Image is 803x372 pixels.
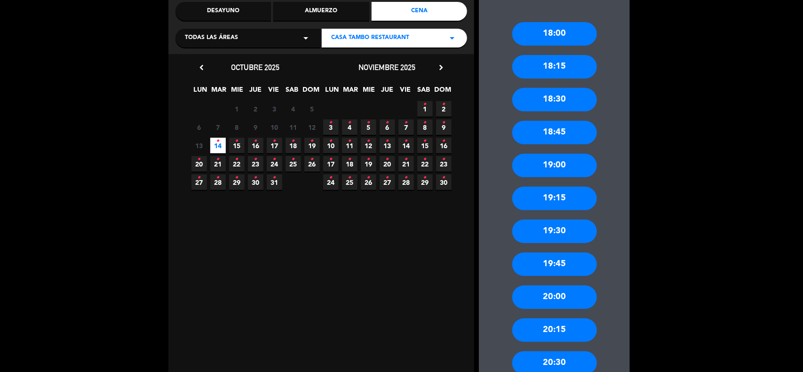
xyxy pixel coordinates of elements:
[229,156,245,172] span: 22
[348,152,351,167] i: •
[380,174,395,190] span: 27
[342,119,358,135] span: 4
[329,134,333,149] i: •
[386,152,389,167] i: •
[325,84,340,100] span: LUN
[442,115,445,130] i: •
[372,2,467,21] div: Cena
[342,156,358,172] span: 18
[512,121,597,144] div: 18:45
[417,101,433,117] span: 1
[310,134,314,149] i: •
[210,156,226,172] span: 21
[398,156,414,172] span: 21
[405,170,408,185] i: •
[216,134,220,149] i: •
[367,152,370,167] i: •
[310,152,314,167] i: •
[304,101,320,117] span: 5
[512,220,597,243] div: 19:30
[398,174,414,190] span: 28
[329,170,333,185] i: •
[398,119,414,135] span: 7
[235,134,239,149] i: •
[286,138,301,153] span: 18
[380,156,395,172] span: 20
[193,84,208,100] span: LUN
[292,134,295,149] i: •
[436,63,446,72] i: chevron_right
[248,138,263,153] span: 16
[386,134,389,149] i: •
[423,134,427,149] i: •
[267,174,282,190] span: 31
[367,115,370,130] i: •
[436,101,452,117] span: 2
[229,138,245,153] span: 15
[191,156,207,172] span: 20
[343,84,358,100] span: MAR
[229,101,245,117] span: 1
[230,84,245,100] span: MIE
[323,138,339,153] span: 10
[292,152,295,167] i: •
[361,84,377,100] span: MIE
[231,63,280,72] span: octubre 2025
[210,174,226,190] span: 28
[348,170,351,185] i: •
[380,84,395,100] span: JUE
[210,119,226,135] span: 7
[248,174,263,190] span: 30
[235,170,239,185] i: •
[175,2,271,21] div: Desayuno
[442,134,445,149] i: •
[304,119,320,135] span: 12
[254,170,257,185] i: •
[417,174,433,190] span: 29
[273,170,276,185] i: •
[423,115,427,130] i: •
[210,138,226,153] span: 14
[436,156,452,172] span: 23
[436,174,452,190] span: 30
[398,138,414,153] span: 14
[423,97,427,112] i: •
[331,33,409,43] span: Casa Tambo Restaurant
[348,134,351,149] i: •
[512,154,597,177] div: 19:00
[361,138,376,153] span: 12
[197,63,207,72] i: chevron_left
[417,156,433,172] span: 22
[235,152,239,167] i: •
[423,170,427,185] i: •
[405,134,408,149] i: •
[417,138,433,153] span: 15
[248,119,263,135] span: 9
[191,119,207,135] span: 6
[216,152,220,167] i: •
[359,63,416,72] span: noviembre 2025
[267,119,282,135] span: 10
[304,138,320,153] span: 19
[211,84,227,100] span: MAR
[286,119,301,135] span: 11
[361,156,376,172] span: 19
[216,170,220,185] i: •
[191,174,207,190] span: 27
[342,174,358,190] span: 25
[286,156,301,172] span: 25
[198,170,201,185] i: •
[446,32,458,44] i: arrow_drop_down
[405,152,408,167] i: •
[512,22,597,46] div: 18:00
[380,138,395,153] span: 13
[416,84,432,100] span: SAB
[386,115,389,130] i: •
[266,84,282,100] span: VIE
[367,170,370,185] i: •
[323,156,339,172] span: 17
[423,152,427,167] i: •
[512,253,597,276] div: 19:45
[435,84,450,100] span: DOM
[367,134,370,149] i: •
